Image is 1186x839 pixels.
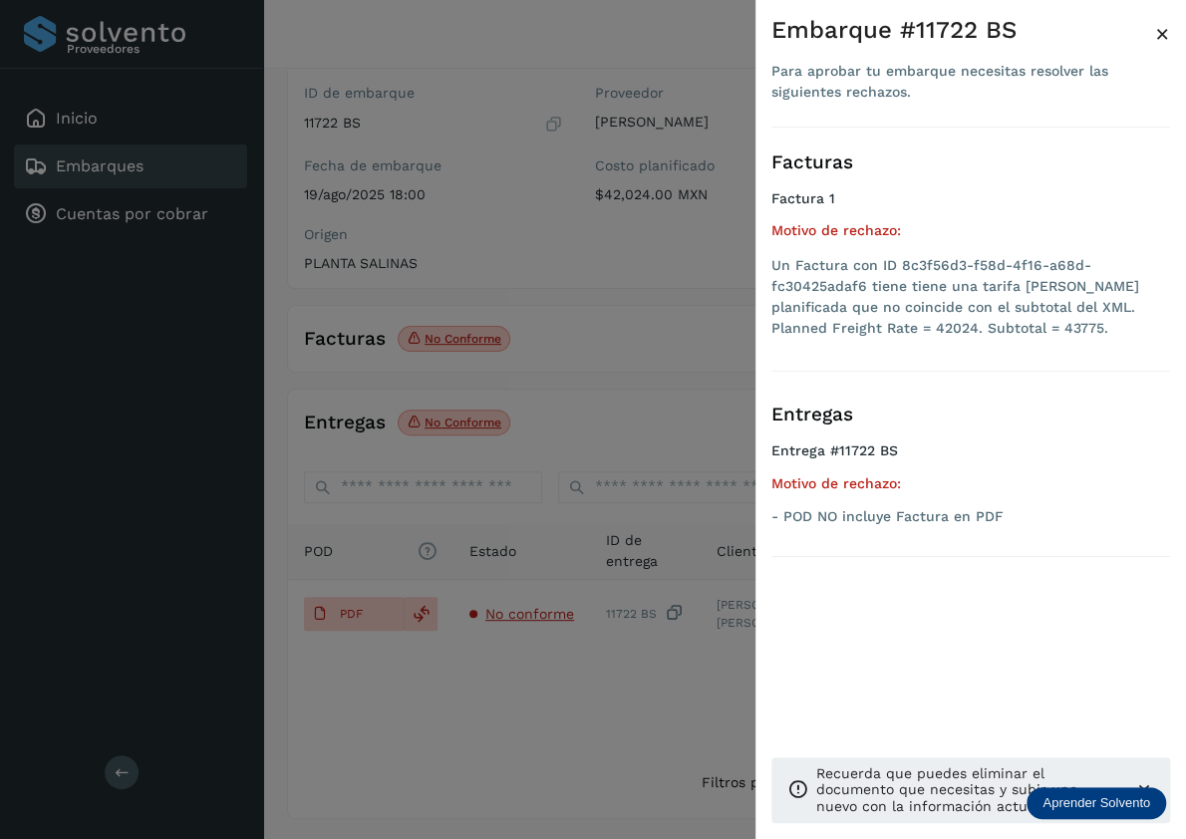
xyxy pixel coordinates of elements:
[771,61,1155,103] div: Para aprobar tu embarque necesitas resolver las siguientes rechazos.
[771,16,1155,45] div: Embarque #11722 BS
[1027,787,1166,819] div: Aprender Solvento
[771,222,1170,239] h5: Motivo de rechazo:
[816,765,1118,815] p: Recuerda que puedes eliminar el documento que necesitas y subir uno nuevo con la información actu...
[771,255,1170,339] li: Un Factura con ID 8c3f56d3-f58d-4f16-a68d-fc30425adaf6 tiene tiene una tarifa [PERSON_NAME] plani...
[771,508,1170,525] p: - POD NO incluye Factura en PDF
[1042,795,1150,811] p: Aprender Solvento
[771,151,1170,174] h3: Facturas
[771,190,1170,207] h4: Factura 1
[771,442,1170,475] h4: Entrega #11722 BS
[1155,16,1170,52] button: Close
[771,404,1170,426] h3: Entregas
[771,475,1170,492] h5: Motivo de rechazo:
[1155,20,1170,48] span: ×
